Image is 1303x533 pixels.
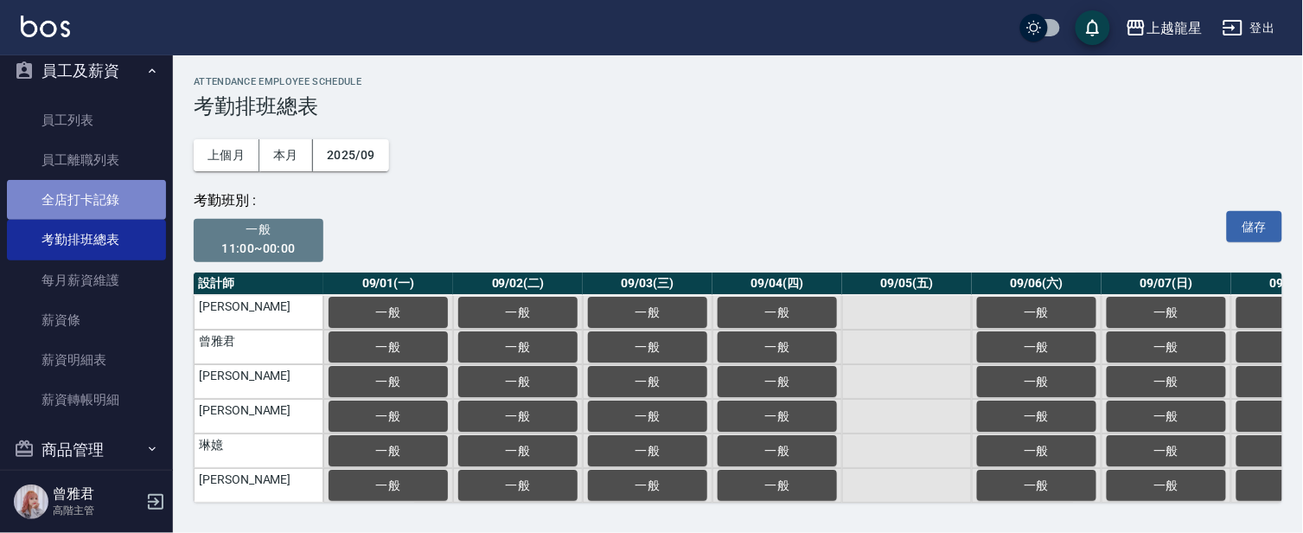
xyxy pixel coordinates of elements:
[453,273,583,295] th: 09/02(二)
[21,16,70,37] img: Logo
[977,435,1096,466] button: 一般
[977,366,1096,397] button: 一般
[194,295,323,330] td: [PERSON_NAME]
[1123,375,1210,389] span: 一般
[475,444,561,458] span: 一般
[1147,17,1202,39] div: 上越龍星
[458,401,578,432] button: 一般
[1107,331,1226,363] button: 一般
[993,478,1080,492] span: 一般
[53,503,141,518] p: 高階主管
[1107,435,1226,466] button: 一般
[259,139,313,171] button: 本月
[734,305,821,319] span: 一般
[604,305,691,319] span: 一般
[345,444,431,458] span: 一般
[977,331,1096,363] button: 一般
[604,444,691,458] span: 一般
[14,485,48,519] img: Person
[588,470,707,501] button: 一般
[329,366,448,397] button: 一般
[329,297,448,328] button: 一般
[718,297,837,328] button: 一般
[734,444,821,458] span: 一般
[458,297,578,328] button: 一般
[588,331,707,363] button: 一般
[53,485,141,503] h5: 曾雅君
[194,76,1282,87] h2: ATTENDANCE EMPLOYEE SCHEDULE
[329,331,448,363] button: 一般
[345,340,431,354] span: 一般
[194,192,1173,210] div: 考勤班別 :
[206,238,312,260] div: 11:00~00:00
[458,470,578,501] button: 一般
[458,435,578,466] button: 一般
[1076,10,1110,45] button: save
[1107,401,1226,432] button: 一般
[323,273,453,295] th: 09/01(一)
[7,260,166,300] a: 每月薪資維護
[1119,10,1209,46] button: 上越龍星
[604,340,691,354] span: 一般
[718,435,837,466] button: 一般
[993,305,1080,319] span: 一般
[993,375,1080,389] span: 一般
[206,219,312,241] span: 一般
[972,273,1102,295] th: 09/06(六)
[329,435,448,466] button: 一般
[718,401,837,432] button: 一般
[977,401,1096,432] button: 一般
[7,300,166,340] a: 薪資條
[1102,273,1231,295] th: 09/07(日)
[588,366,707,397] button: 一般
[475,375,561,389] span: 一般
[475,305,561,319] span: 一般
[194,94,1282,119] h3: 考勤排班總表
[842,273,972,295] th: 09/05(五)
[329,401,448,432] button: 一般
[345,409,431,423] span: 一般
[718,470,837,501] button: 一般
[194,433,323,468] td: 琳嬑
[1123,478,1210,492] span: 一般
[194,399,323,433] td: [PERSON_NAME]
[734,340,821,354] span: 一般
[734,478,821,492] span: 一般
[475,409,561,423] span: 一般
[583,273,712,295] th: 09/03(三)
[1123,340,1210,354] span: 一般
[588,401,707,432] button: 一般
[329,470,448,501] button: 一般
[718,366,837,397] button: 一般
[194,364,323,399] td: [PERSON_NAME]
[604,478,691,492] span: 一般
[345,478,431,492] span: 一般
[734,409,821,423] span: 一般
[7,180,166,220] a: 全店打卡記錄
[588,435,707,466] button: 一般
[993,444,1080,458] span: 一般
[458,366,578,397] button: 一般
[7,100,166,140] a: 員工列表
[1107,470,1226,501] button: 一般
[977,470,1096,501] button: 一般
[7,220,166,260] a: 考勤排班總表
[604,409,691,423] span: 一般
[1107,297,1226,328] button: 一般
[475,478,561,492] span: 一般
[194,139,259,171] button: 上個月
[7,380,166,420] a: 薪資轉帳明細
[194,468,323,503] td: [PERSON_NAME]
[7,140,166,180] a: 員工離職列表
[194,219,323,262] button: 一般11:00~00:00
[1216,12,1282,44] button: 登出
[7,427,166,472] button: 商品管理
[7,48,166,93] button: 員工及薪資
[1107,366,1226,397] button: 一般
[588,297,707,328] button: 一般
[1227,211,1282,243] button: 儲存
[194,330,323,364] td: 曾雅君
[734,375,821,389] span: 一般
[993,340,1080,354] span: 一般
[194,273,323,295] th: 設計師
